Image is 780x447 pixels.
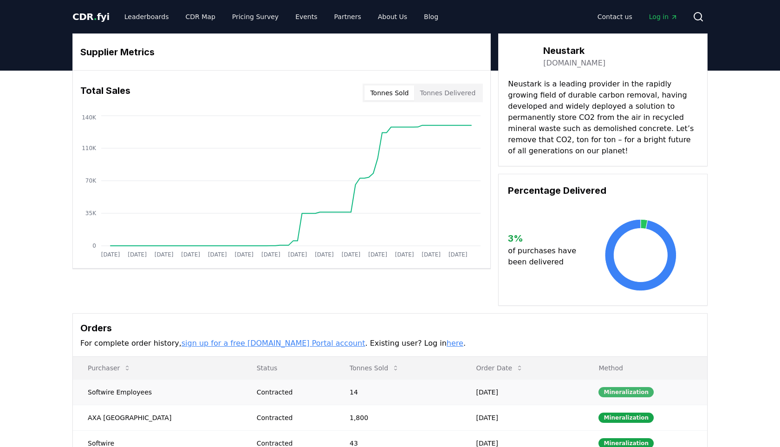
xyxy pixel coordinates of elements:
[234,251,253,258] tspan: [DATE]
[261,251,280,258] tspan: [DATE]
[590,8,685,25] nav: Main
[364,85,414,100] button: Tonnes Sold
[85,177,97,184] tspan: 70K
[327,8,369,25] a: Partners
[72,10,110,23] a: CDR.fyi
[448,251,468,258] tspan: [DATE]
[225,8,286,25] a: Pricing Survey
[82,145,97,151] tspan: 110K
[72,11,110,22] span: CDR fyi
[82,114,97,121] tspan: 140K
[461,379,584,405] td: [DATE]
[80,359,138,377] button: Purchaser
[447,339,463,348] a: here
[543,58,605,69] a: [DOMAIN_NAME]
[642,8,685,25] a: Log in
[249,363,327,373] p: Status
[128,251,147,258] tspan: [DATE]
[80,321,700,335] h3: Orders
[508,231,584,245] h3: 3 %
[598,413,654,423] div: Mineralization
[590,8,640,25] a: Contact us
[181,251,200,258] tspan: [DATE]
[508,79,698,157] p: Neustark is a leading provider in the rapidly growing field of durable carbon removal, having dev...
[342,359,407,377] button: Tonnes Sold
[649,12,678,21] span: Log in
[178,8,223,25] a: CDR Map
[208,251,227,258] tspan: [DATE]
[335,405,461,430] td: 1,800
[335,379,461,405] td: 14
[469,359,531,377] button: Order Date
[92,243,96,249] tspan: 0
[508,184,698,197] h3: Percentage Delivered
[73,379,242,405] td: Softwire Employees
[368,251,387,258] tspan: [DATE]
[117,8,176,25] a: Leaderboards
[257,413,327,422] div: Contracted
[80,45,483,59] h3: Supplier Metrics
[508,43,534,69] img: Neustark-logo
[543,44,605,58] h3: Neustark
[85,210,97,217] tspan: 35K
[288,8,325,25] a: Events
[288,251,307,258] tspan: [DATE]
[508,245,584,268] p: of purchases have been delivered
[342,251,361,258] tspan: [DATE]
[101,251,120,258] tspan: [DATE]
[94,11,97,22] span: .
[422,251,441,258] tspan: [DATE]
[73,405,242,430] td: AXA [GEOGRAPHIC_DATA]
[416,8,446,25] a: Blog
[414,85,481,100] button: Tonnes Delivered
[315,251,334,258] tspan: [DATE]
[395,251,414,258] tspan: [DATE]
[80,84,130,102] h3: Total Sales
[461,405,584,430] td: [DATE]
[155,251,174,258] tspan: [DATE]
[370,8,415,25] a: About Us
[182,339,365,348] a: sign up for a free [DOMAIN_NAME] Portal account
[591,363,700,373] p: Method
[80,338,700,349] p: For complete order history, . Existing user? Log in .
[117,8,446,25] nav: Main
[598,387,654,397] div: Mineralization
[257,388,327,397] div: Contracted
